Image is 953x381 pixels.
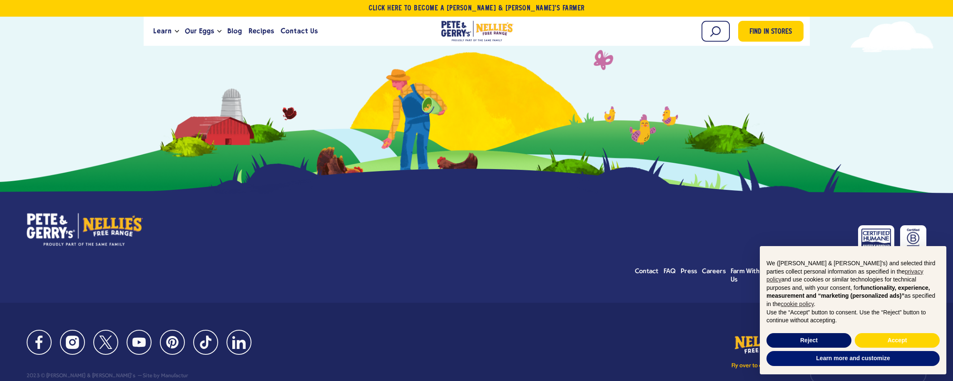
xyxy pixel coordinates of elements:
[681,268,697,275] span: Press
[702,267,726,276] a: Careers
[681,267,697,276] a: Press
[217,30,221,33] button: Open the dropdown menu for Our Eggs
[738,21,804,42] a: Find in Stores
[753,239,953,381] div: Notice
[175,30,179,33] button: Open the dropdown menu for Learn
[766,351,940,366] button: Learn more and customize
[766,309,940,325] p: Use the “Accept” button to consent. Use the “Reject” button to continue without accepting.
[749,27,792,38] span: Find in Stores
[185,26,214,36] span: Our Eggs
[182,20,217,42] a: Our Eggs
[766,259,940,309] p: We ([PERSON_NAME] & [PERSON_NAME]'s) and selected third parties collect personal information as s...
[27,373,135,379] div: 2023 © [PERSON_NAME] & [PERSON_NAME]'s
[855,333,940,348] button: Accept
[249,26,274,36] span: Recipes
[781,301,814,307] a: cookie policy
[153,26,172,36] span: Learn
[731,268,759,283] span: Farm With Us
[731,267,760,284] a: Farm With Us
[635,267,926,284] ul: Footer menu
[224,20,245,42] a: Blog
[137,373,188,379] div: Site by Manufactur
[702,21,730,42] input: Search
[227,26,242,36] span: Blog
[245,20,277,42] a: Recipes
[635,267,659,276] a: Contact
[150,20,175,42] a: Learn
[664,268,676,275] span: FAQ
[664,267,676,276] a: FAQ
[731,363,794,369] p: Fly over to our sister site
[731,332,794,369] a: Fly over to our sister site
[281,26,318,36] span: Contact Us
[277,20,321,42] a: Contact Us
[635,268,659,275] span: Contact
[702,268,726,275] span: Careers
[766,333,851,348] button: Reject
